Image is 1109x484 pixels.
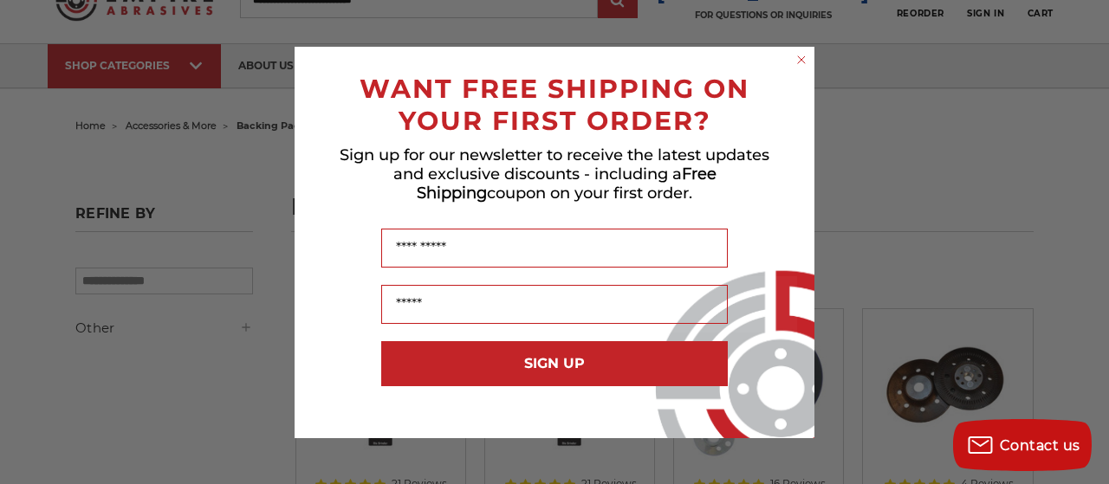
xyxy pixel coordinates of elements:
[953,419,1092,471] button: Contact us
[1000,437,1080,454] span: Contact us
[417,165,717,203] span: Free Shipping
[793,51,810,68] button: Close dialog
[381,285,728,324] input: Email
[360,73,749,137] span: WANT FREE SHIPPING ON YOUR FIRST ORDER?
[381,341,728,386] button: SIGN UP
[340,145,769,203] span: Sign up for our newsletter to receive the latest updates and exclusive discounts - including a co...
